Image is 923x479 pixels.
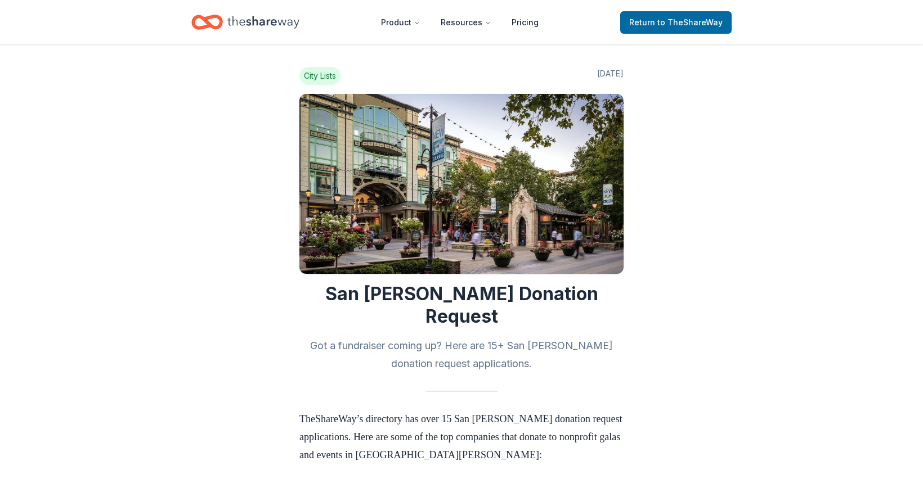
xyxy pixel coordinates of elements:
[629,16,723,29] span: Return
[372,11,429,34] button: Product
[191,9,299,35] a: Home
[503,11,548,34] a: Pricing
[432,11,500,34] button: Resources
[597,67,624,85] span: [DATE]
[299,94,624,274] img: Image for San Jose Donation Request
[657,17,723,27] span: to TheShareWay
[299,283,624,328] h1: San [PERSON_NAME] Donation Request
[620,11,732,34] a: Returnto TheShareWay
[299,67,340,85] span: City Lists
[372,9,548,35] nav: Main
[299,337,624,373] h2: Got a fundraiser coming up? Here are 15+ San [PERSON_NAME] donation request applications.
[299,410,624,464] p: TheShareWay’s directory has over 15 San [PERSON_NAME] donation request applications. Here are som...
